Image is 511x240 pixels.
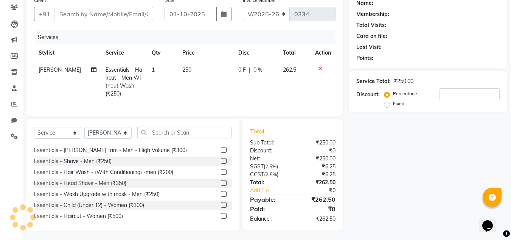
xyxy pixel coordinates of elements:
span: 262.5 [283,66,296,73]
div: Payable: [244,195,293,204]
th: Total [278,44,311,61]
div: ₹0 [293,204,341,213]
div: Total: [244,179,293,187]
div: Essentials - Haircut - Women (₹500) [34,212,123,220]
div: ₹262.50 [293,195,341,204]
div: Card on file: [356,32,387,40]
iframe: chat widget [479,210,503,232]
div: Essentials - [PERSON_NAME] Trim - Men - High Volume (₹300) [34,146,187,154]
div: Balance : [244,215,293,223]
span: 0 % [253,66,262,74]
span: CGST [250,171,264,178]
th: Qty [147,44,178,61]
span: SGST [250,163,264,170]
div: Essentials - Hair Wash - (With Conditioning) -men (₹200) [34,168,173,176]
div: Services [35,30,341,44]
th: Service [101,44,147,61]
span: 2.5% [265,163,276,169]
div: ₹0 [301,187,342,195]
div: Membership: [356,10,389,18]
div: Net: [244,155,293,163]
div: ₹0 [293,147,341,155]
div: Essentials - Wash Upgrade with mask - Men (₹250) [34,190,160,198]
div: ₹6.25 [293,171,341,179]
th: Disc [234,44,279,61]
span: 2.5% [266,171,277,177]
div: ₹262.50 [293,215,341,223]
div: Discount: [356,91,380,99]
div: Sub Total: [244,139,293,147]
input: Search by Name/Mobile/Email/Code [54,7,153,21]
span: Total [250,127,267,135]
div: Paid: [244,204,293,213]
th: Stylist [34,44,101,61]
div: Essentials - Shave - Men (₹250) [34,157,112,165]
input: Search or Scan [137,127,232,138]
span: | [249,66,250,74]
div: ( ) [244,171,293,179]
div: ₹250.00 [293,155,341,163]
div: ₹250.00 [293,139,341,147]
div: Essentials - Child (Under 12) - Women (₹300) [34,201,144,209]
label: Percentage [393,90,417,97]
div: Service Total: [356,77,391,85]
div: Total Visits: [356,21,386,29]
div: ₹262.50 [293,179,341,187]
span: 0 F [238,66,246,74]
div: Points: [356,54,373,62]
th: Price [178,44,234,61]
label: Fixed [393,100,404,107]
div: Essentials - Head Shave - Men (₹350) [34,179,126,187]
div: ₹6.25 [293,163,341,171]
span: [PERSON_NAME] [39,66,81,73]
span: 1 [152,66,155,73]
div: Last Visit: [356,43,382,51]
div: ₹250.00 [394,77,413,85]
span: 250 [182,66,191,73]
a: Add Tip [244,187,301,195]
span: Essentials - Haircut - Men Without Wash (₹250) [106,66,142,97]
th: Action [311,44,335,61]
div: Discount: [244,147,293,155]
div: ( ) [244,163,293,171]
button: +91 [34,7,55,21]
